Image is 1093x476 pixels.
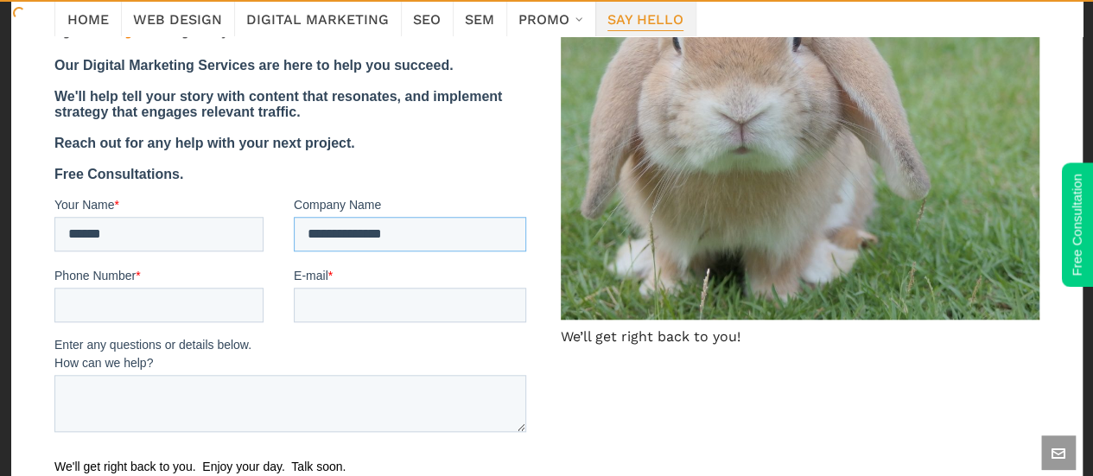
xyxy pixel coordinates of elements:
[239,308,274,322] span: E-mail
[239,238,327,251] span: Company Name
[561,327,1039,347] figcaption: We’ll get right back to you!
[465,6,494,30] span: SEM
[67,6,109,30] span: Home
[518,6,569,30] span: Promo
[413,6,441,30] span: SEO
[607,6,683,30] span: Say Hello
[246,6,389,30] span: Digital Marketing
[133,6,222,30] span: Web Design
